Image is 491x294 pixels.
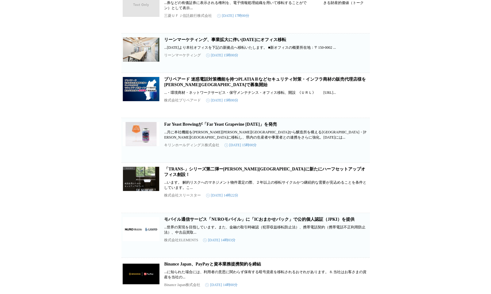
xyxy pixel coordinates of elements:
[206,193,239,198] time: [DATE] 14時22分
[206,98,239,103] time: [DATE] 15時00分
[123,122,159,146] img: Far Yeast Brewingが「Far Yeast Grapevine 2025」を発売
[164,122,277,127] a: Far Yeast Brewingが「Far Yeast Grapevine [DATE]」を発売
[164,262,261,266] a: Binance Japan、PayPayと資本業務提携契約を締結
[224,143,257,148] time: [DATE] 15時00分
[164,269,369,280] p: ...に知られた場合には、利用者の意思に関わらず保有する暗号資産を移転されるおそれがあります。 8. 当社はお客さまの資産を当社の...
[164,180,369,190] p: ...います。 解約リスクへのマネジメント物件選定の際、２年以上の移転サイクルかつ継続的な需要が見込めることを条件としています。こ...
[164,37,286,42] a: リーンマーケティング、事業拡大に伴い[DATE]にオフィス移転
[164,13,212,18] p: 三菱ＵＦＪ信託銀行株式会社
[164,98,201,103] p: 株式会社プリペアード
[217,13,250,18] time: [DATE] 17時00分
[164,53,201,58] p: リーンマーケティング
[203,238,236,243] time: [DATE] 14時03分
[123,166,159,191] img: 「TRANS-」シリーズ第二弾ー神谷町に新たにハーフセットアップオフィス創設！
[123,37,159,62] img: リーンマーケティング、事業拡大に伴い10月27日にオフィス移転
[164,217,355,222] a: モバイル通信サービス「NUROモバイル」に「ICおまかせパック」で公的個人認証（JPKI）を提供
[164,143,220,148] p: キリンホールディングス株式会社
[164,0,369,11] p: ...券などの有価証券に表示される権利を、電子情報処理組織を用いて移転することがで きる財産的価値（トークン）として表示...
[164,130,369,140] p: ...月に本社機能を[PERSON_NAME][PERSON_NAME][GEOGRAPHIC_DATA]から醸造所を構える[GEOGRAPHIC_DATA]・[PERSON_NAME][GEO...
[164,77,366,87] a: プリペアード 迷惑電話対策機能を持つPLATIAⅢなどセキュリティ対策・インフラ商材の販売代理店様を[PERSON_NAME][GEOGRAPHIC_DATA]で募集開始
[123,77,159,101] img: プリペアード 迷惑電話対策機能を持つPLATIAⅢなどセキュリティ対策・インフラ商材の販売代理店様を長野県で募集開始
[164,167,365,177] a: 「TRANS-」シリーズ第二弾ー[PERSON_NAME][GEOGRAPHIC_DATA]に新たにハーフセットアップオフィス創設！
[205,282,238,288] time: [DATE] 14時00分
[206,53,239,58] time: [DATE] 15時00分
[123,262,159,286] img: Binance Japan、PayPayと資本業務提携契約を締結
[164,90,369,95] p: ...・環境商材・ネットワークサービス・保守メンテナンス・オフィス移転、開設 《ＵＲＬ》 [URL]...
[164,45,369,50] p: ...[DATE]より本社オフィスを下記の新拠点へ移転いたします。 ■新オフィスの概要所在地：〒150-0002 ...
[164,225,369,235] p: ...世界の実現を目指しています。また、金融の取引時確認（犯罪収益移転防止法）、携帯電話契約（携帯電話不正利用防止法）、中古品買取...
[123,217,159,241] img: モバイル通信サービス「NUROモバイル」に「ICおまかせパック」で公的個人認証（JPKI）を提供
[164,193,201,198] p: 株式会社スリースター
[164,282,201,288] p: Binance Japan株式会社
[164,238,198,243] p: 株式会社ELEMENTS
